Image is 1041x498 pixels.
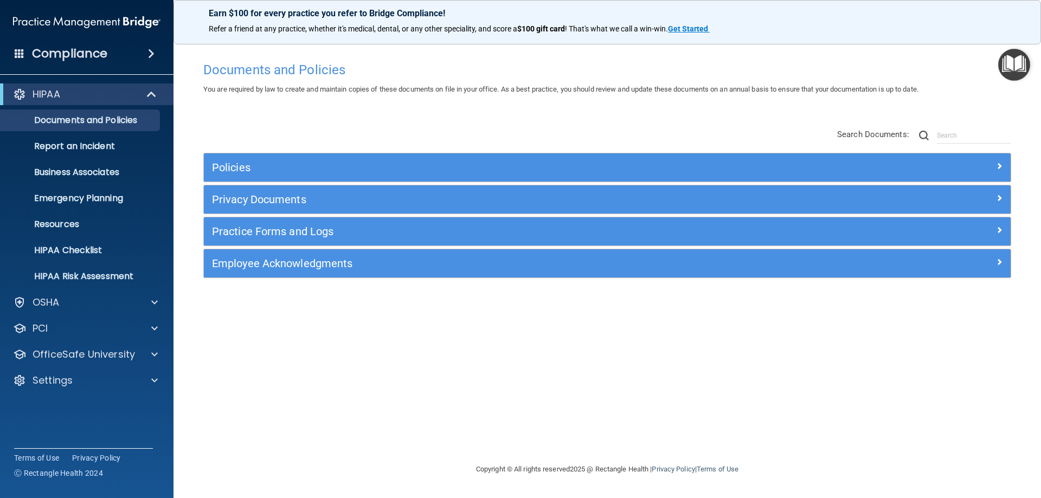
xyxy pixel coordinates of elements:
a: Terms of Use [697,465,738,473]
a: Terms of Use [14,452,59,463]
h4: Compliance [32,46,107,61]
p: OfficeSafe University [33,348,135,361]
h4: Documents and Policies [203,63,1011,77]
p: Report an Incident [7,141,155,152]
button: Open Resource Center [998,49,1030,81]
a: OSHA [13,296,158,309]
p: Emergency Planning [7,193,155,204]
strong: Get Started [668,24,708,33]
p: PCI [33,322,48,335]
span: Ⓒ Rectangle Health 2024 [14,468,103,478]
h5: Employee Acknowledgments [212,257,801,269]
p: HIPAA Risk Assessment [7,271,155,282]
a: Privacy Policy [652,465,695,473]
a: Settings [13,374,158,387]
p: Resources [7,219,155,230]
img: ic-search.3b580494.png [919,131,929,140]
a: Policies [212,159,1003,176]
p: OSHA [33,296,60,309]
p: Business Associates [7,167,155,178]
a: Privacy Policy [72,452,121,463]
p: HIPAA [33,88,60,101]
a: Employee Acknowledgments [212,255,1003,272]
a: OfficeSafe University [13,348,158,361]
h5: Privacy Documents [212,193,801,205]
input: Search [937,127,1011,144]
p: Documents and Policies [7,115,155,126]
span: You are required by law to create and maintain copies of these documents on file in your office. ... [203,85,918,93]
a: PCI [13,322,158,335]
h5: Practice Forms and Logs [212,225,801,237]
span: Refer a friend at any practice, whether it's medical, dental, or any other speciality, and score a [209,24,517,33]
span: Search Documents: [837,130,909,139]
h5: Policies [212,161,801,173]
p: HIPAA Checklist [7,245,155,256]
a: Practice Forms and Logs [212,223,1003,240]
a: Privacy Documents [212,191,1003,208]
a: HIPAA [13,88,157,101]
p: Earn $100 for every practice you refer to Bridge Compliance! [209,8,1006,18]
img: PMB logo [13,11,160,33]
a: Get Started [668,24,710,33]
span: ! That's what we call a win-win. [565,24,668,33]
strong: $100 gift card [517,24,565,33]
div: Copyright © All rights reserved 2025 @ Rectangle Health | | [409,452,805,487]
p: Settings [33,374,73,387]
